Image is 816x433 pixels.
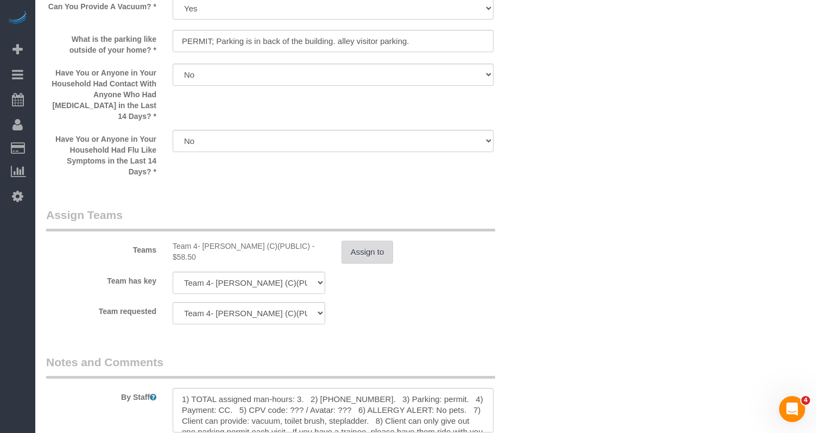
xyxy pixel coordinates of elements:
legend: Notes and Comments [46,354,495,379]
span: 4 [801,396,810,405]
label: What is the parking like outside of your home? * [38,30,165,55]
legend: Assign Teams [46,207,495,231]
iframe: Intercom live chat [779,396,805,422]
label: Team requested [38,302,165,317]
label: Teams [38,241,165,255]
label: By Staff [38,388,165,403]
div: 3 hours x $19.50/hour [173,241,325,262]
label: Have You or Anyone in Your Household Had Contact With Anyone Who Had [MEDICAL_DATA] in the Last 1... [38,64,165,122]
label: Team has key [38,272,165,286]
input: What is the parking like? Any permit requirements? Any construction currently? [173,30,494,52]
label: Have You or Anyone in Your Household Had Flu Like Symptoms in the Last 14 Days? * [38,130,165,177]
button: Assign to [341,241,394,263]
img: Automaid Logo [7,11,28,26]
